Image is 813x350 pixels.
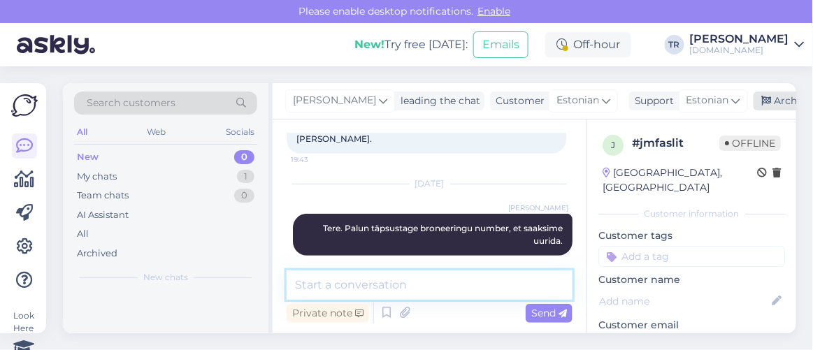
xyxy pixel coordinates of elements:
[77,170,117,184] div: My chats
[223,123,257,141] div: Socials
[665,35,684,54] div: TR
[77,189,129,203] div: Team chats
[77,227,89,241] div: All
[632,135,719,152] div: # jmfaslit
[516,256,568,267] span: 8:51
[603,166,757,195] div: [GEOGRAPHIC_DATA], [GEOGRAPHIC_DATA]
[719,136,781,151] span: Offline
[598,272,785,287] p: Customer name
[508,203,568,213] span: [PERSON_NAME]
[74,123,90,141] div: All
[291,154,343,165] span: 19:43
[354,38,384,51] b: New!
[287,177,573,190] div: [DATE]
[556,93,599,108] span: Estonian
[473,5,515,17] span: Enable
[145,123,169,141] div: Web
[690,45,789,56] div: [DOMAIN_NAME]
[354,36,468,53] div: Try free [DATE]:
[545,32,631,57] div: Off-hour
[598,333,785,347] p: [EMAIL_ADDRESS][DOMAIN_NAME]
[686,93,729,108] span: Estonian
[598,228,785,243] p: Customer tags
[611,140,615,150] span: j
[598,207,785,220] div: Customer information
[77,208,129,222] div: AI Assistant
[323,223,565,246] span: Tere. Palun täpsustage broneeringu number, et saaksime uurida.
[143,271,188,284] span: New chats
[237,170,254,184] div: 1
[11,94,38,117] img: Askly Logo
[473,31,528,58] button: Emails
[490,94,545,108] div: Customer
[690,34,789,45] div: [PERSON_NAME]
[598,318,785,333] p: Customer email
[287,304,369,323] div: Private note
[599,293,769,309] input: Add name
[87,96,175,110] span: Search customers
[77,150,99,164] div: New
[395,94,480,108] div: leading the chat
[629,94,675,108] div: Support
[690,34,805,56] a: [PERSON_NAME][DOMAIN_NAME]
[234,189,254,203] div: 0
[77,247,117,261] div: Archived
[531,307,567,319] span: Send
[293,93,376,108] span: [PERSON_NAME]
[598,246,785,267] input: Add a tag
[234,150,254,164] div: 0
